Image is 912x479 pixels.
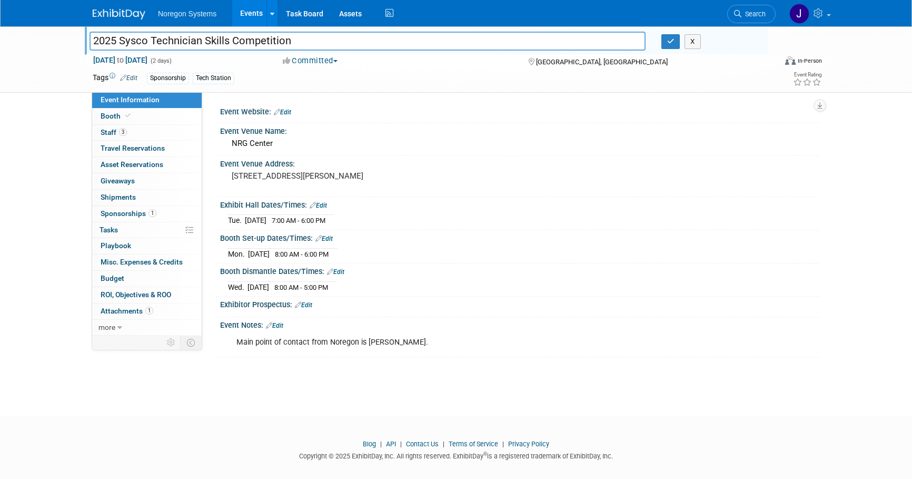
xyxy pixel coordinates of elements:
[789,4,809,24] img: Johana Gil
[228,215,245,226] td: Tue.
[508,440,549,448] a: Privacy Policy
[449,440,498,448] a: Terms of Service
[92,190,202,206] a: Shipments
[92,206,202,222] a: Sponsorships1
[310,202,327,209] a: Edit
[220,297,819,310] div: Exhibitor Prospectus:
[727,5,776,23] a: Search
[797,57,822,65] div: In-Person
[272,217,325,224] span: 7:00 AM - 6:00 PM
[232,171,458,181] pre: [STREET_ADDRESS][PERSON_NAME]
[386,440,396,448] a: API
[98,323,115,331] span: more
[101,177,135,185] span: Giveaways
[295,301,312,309] a: Edit
[101,128,127,136] span: Staff
[220,123,819,136] div: Event Venue Name:
[327,268,344,276] a: Edit
[101,160,163,169] span: Asset Reservations
[92,109,202,124] a: Booth
[150,57,172,64] span: (2 days)
[220,263,819,277] div: Booth Dismantle Dates/Times:
[92,320,202,336] a: more
[315,235,333,242] a: Edit
[785,56,796,65] img: Format-Inperson.png
[119,128,127,136] span: 3
[93,72,137,84] td: Tags
[274,284,328,291] span: 8:00 AM - 5:00 PM
[158,9,216,18] span: Noregon Systems
[220,230,819,244] div: Booth Set-up Dates/Times:
[741,10,766,18] span: Search
[92,271,202,287] a: Budget
[483,451,487,457] sup: ®
[101,193,136,201] span: Shipments
[147,73,189,84] div: Sponsorship
[92,125,202,141] a: Staff3
[92,238,202,254] a: Playbook
[92,222,202,238] a: Tasks
[101,95,160,104] span: Event Information
[120,74,137,82] a: Edit
[228,281,247,292] td: Wed.
[101,290,171,299] span: ROI, Objectives & ROO
[115,56,125,64] span: to
[101,241,131,250] span: Playbook
[101,274,124,282] span: Budget
[92,92,202,108] a: Event Information
[145,307,153,315] span: 1
[406,440,439,448] a: Contact Us
[101,209,156,218] span: Sponsorships
[92,287,202,303] a: ROI, Objectives & ROO
[93,9,145,19] img: ExhibitDay
[220,317,819,331] div: Event Notes:
[220,104,819,118] div: Event Website:
[100,226,118,234] span: Tasks
[92,255,202,270] a: Misc. Expenses & Credits
[101,112,133,120] span: Booth
[793,72,821,77] div: Event Rating
[228,248,248,259] td: Mon.
[220,156,819,169] div: Event Venue Address:
[440,440,447,448] span: |
[92,173,202,189] a: Giveaways
[279,55,342,66] button: Committed
[92,157,202,173] a: Asset Reservations
[181,336,202,349] td: Toggle Event Tabs
[125,113,131,119] i: Booth reservation complete
[266,322,283,329] a: Edit
[500,440,507,448] span: |
[275,250,329,258] span: 8:00 AM - 6:00 PM
[148,209,156,217] span: 1
[93,55,148,65] span: [DATE] [DATE]
[101,307,153,315] span: Attachments
[536,58,668,66] span: [GEOGRAPHIC_DATA], [GEOGRAPHIC_DATA]
[398,440,404,448] span: |
[101,144,165,152] span: Travel Reservations
[274,109,291,116] a: Edit
[193,73,234,84] div: Tech Station
[685,34,701,49] button: X
[220,197,819,211] div: Exhibit Hall Dates/Times:
[363,440,376,448] a: Blog
[248,248,270,259] td: [DATE]
[92,141,202,157] a: Travel Reservations
[378,440,384,448] span: |
[247,281,269,292] td: [DATE]
[245,215,266,226] td: [DATE]
[713,55,822,71] div: Event Format
[101,258,183,266] span: Misc. Expenses & Credits
[228,135,811,152] div: NRG Center
[162,336,181,349] td: Personalize Event Tab Strip
[229,332,703,353] div: Main point of contact from Noregon is [PERSON_NAME].
[92,304,202,319] a: Attachments1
